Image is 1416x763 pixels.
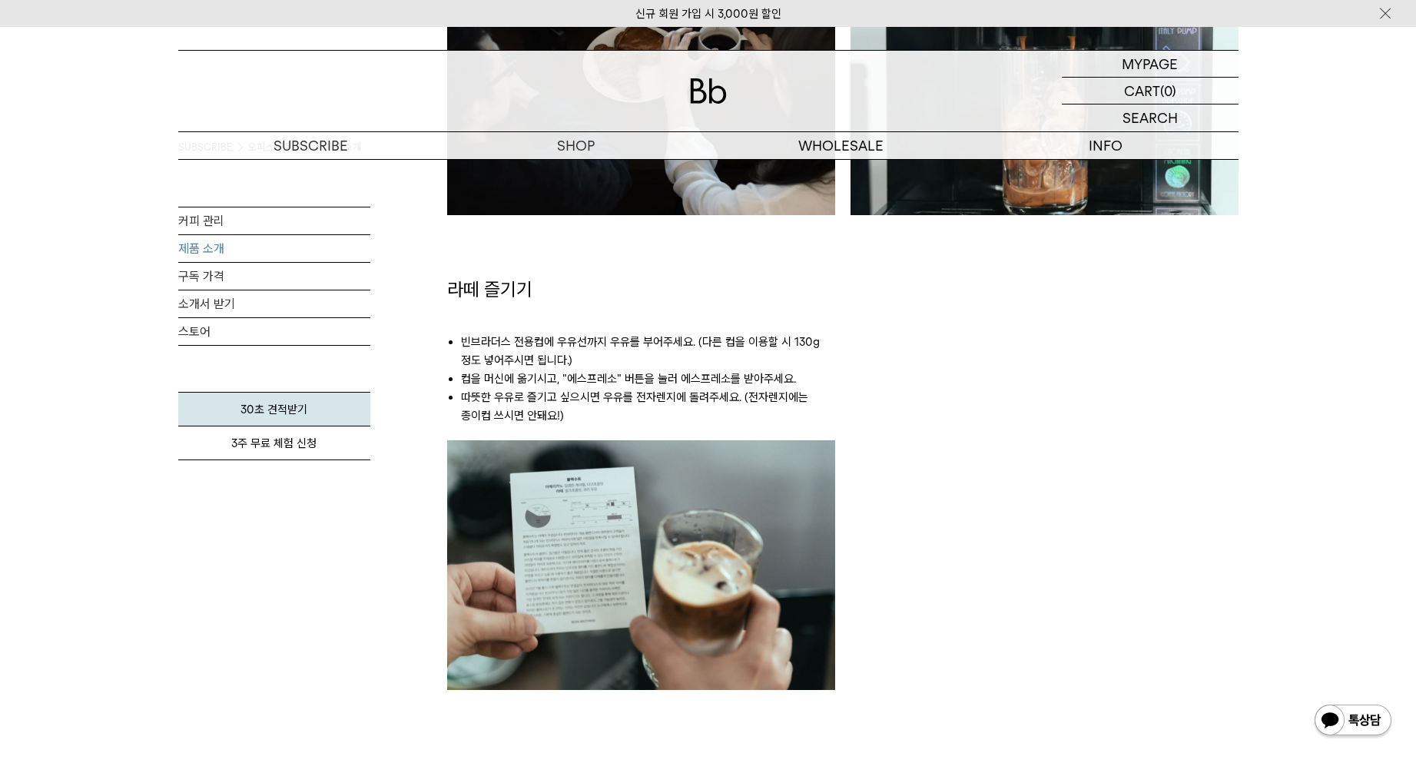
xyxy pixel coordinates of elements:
a: 30초 견적받기 [178,392,370,426]
a: 제품 소개 [178,235,370,262]
a: 3주 무료 체험 신청 [178,426,370,460]
a: 구독 가격 [178,263,370,290]
p: CART [1124,78,1160,104]
p: SEARCH [1123,104,1178,131]
a: MYPAGE [1062,51,1239,78]
p: MYPAGE [1122,51,1178,77]
h3: 라떼 즐기기 [447,277,835,303]
img: 카카오톡 채널 1:1 채팅 버튼 [1313,703,1393,740]
img: 로고 [690,78,727,104]
a: CART (0) [1062,78,1239,104]
li: 컵을 머신에 옮기시고, "에스프레소" 버튼을 눌러 에스프레소를 받아주세요. [461,370,835,388]
a: 신규 회원 가입 시 3,000원 할인 [635,7,781,21]
a: 스토어 [178,318,370,345]
p: INFO [973,132,1239,159]
p: WHOLESALE [708,132,973,159]
a: 커피 관리 [178,207,370,234]
p: (0) [1160,78,1176,104]
li: 따뜻한 우유로 즐기고 싶으시면 우유를 전자렌지에 돌려주세요. (전자렌지에는 종이컵 쓰시면 안돼요!) [461,388,835,425]
a: 소개서 받기 [178,290,370,317]
a: SUBSCRIBE [178,132,443,159]
img: 라떼 즐기기 [447,440,835,690]
li: 빈브라더스 전용컵에 우유선까지 우유를 부어주세요. (다른 컵을 이용할 시 130g 정도 넣어주시면 됩니다.) [461,333,835,370]
a: SHOP [443,132,708,159]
